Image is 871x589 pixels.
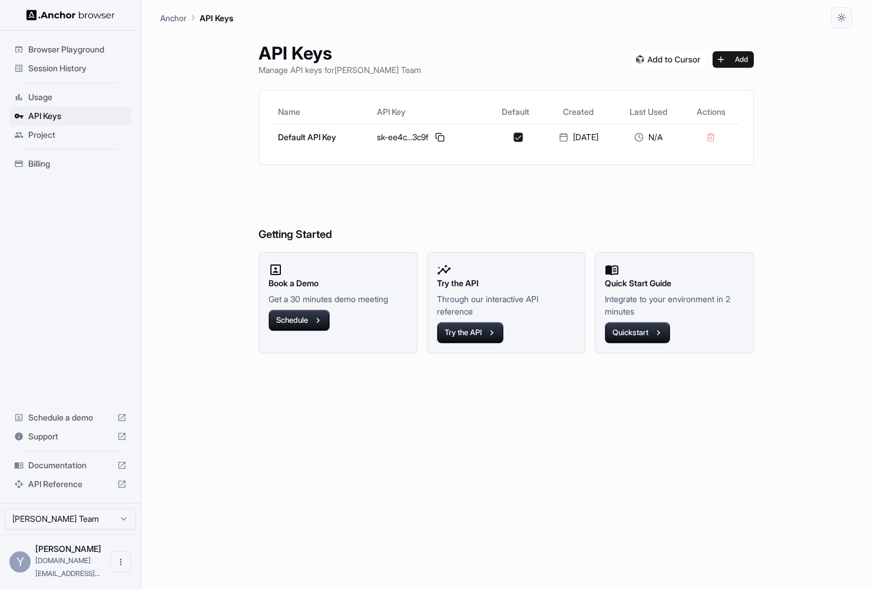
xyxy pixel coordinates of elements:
[9,59,131,78] div: Session History
[28,91,127,103] span: Usage
[433,130,447,144] button: Copy API key
[9,107,131,125] div: API Keys
[35,556,100,578] span: yiqun.hu@gmail.com
[9,40,131,59] div: Browser Playground
[437,277,576,290] h2: Try the API
[27,9,115,21] img: Anchor Logo
[605,277,744,290] h2: Quick Start Guide
[28,110,127,122] span: API Keys
[28,44,127,55] span: Browser Playground
[377,130,483,144] div: sk-ee4c...3c9f
[35,544,101,554] span: Yiqun Hu
[269,310,330,331] button: Schedule
[9,475,131,494] div: API Reference
[28,431,112,442] span: Support
[259,179,754,243] h6: Getting Started
[9,408,131,427] div: Schedule a demo
[160,12,187,24] p: Anchor
[683,100,739,124] th: Actions
[273,100,372,124] th: Name
[619,131,678,143] div: N/A
[9,427,131,446] div: Support
[9,456,131,475] div: Documentation
[9,551,31,573] div: Y
[713,51,754,68] button: Add
[372,100,488,124] th: API Key
[548,131,610,143] div: [DATE]
[605,293,744,317] p: Integrate to your environment in 2 minutes
[110,551,131,573] button: Open menu
[437,322,504,343] button: Try the API
[631,51,706,68] img: Add anchorbrowser MCP server to Cursor
[605,322,670,343] button: Quickstart
[259,42,421,64] h1: API Keys
[200,12,233,24] p: API Keys
[273,124,372,150] td: Default API Key
[259,64,421,76] p: Manage API keys for [PERSON_NAME] Team
[28,129,127,141] span: Project
[28,412,112,423] span: Schedule a demo
[437,293,576,317] p: Through our interactive API reference
[489,100,543,124] th: Default
[9,154,131,173] div: Billing
[28,478,112,490] span: API Reference
[9,125,131,144] div: Project
[28,459,112,471] span: Documentation
[269,277,408,290] h2: Book a Demo
[269,293,408,305] p: Get a 30 minutes demo meeting
[160,11,233,24] nav: breadcrumb
[28,158,127,170] span: Billing
[543,100,614,124] th: Created
[614,100,683,124] th: Last Used
[9,88,131,107] div: Usage
[28,62,127,74] span: Session History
